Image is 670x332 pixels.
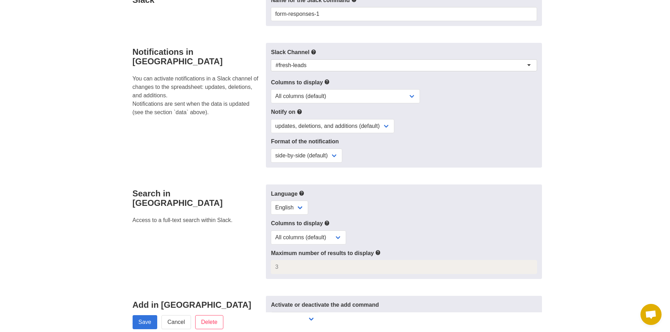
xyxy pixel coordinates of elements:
[133,189,262,208] h4: Search in [GEOGRAPHIC_DATA]
[161,315,191,329] a: Cancel
[271,7,537,21] input: Text input
[271,301,537,309] label: Activate or deactivate the add command
[275,62,306,69] div: #fresh-leads
[271,48,537,57] label: Slack Channel
[271,189,537,198] label: Language
[133,300,262,310] h4: Add in [GEOGRAPHIC_DATA]
[271,249,537,258] label: Maximum number of results to display
[133,74,262,117] p: You can activate notifications in a Slack channel of changes to the spreadsheet: updates, deletio...
[271,137,537,146] label: Format of the notification
[271,78,537,87] label: Columns to display
[640,304,662,325] div: Open chat
[271,219,537,228] label: Columns to display
[133,315,157,329] input: Save
[195,315,223,329] input: Delete
[271,108,537,116] label: Notify on
[133,216,262,224] p: Access to a full-text search within Slack.
[133,47,262,66] h4: Notifications in [GEOGRAPHIC_DATA]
